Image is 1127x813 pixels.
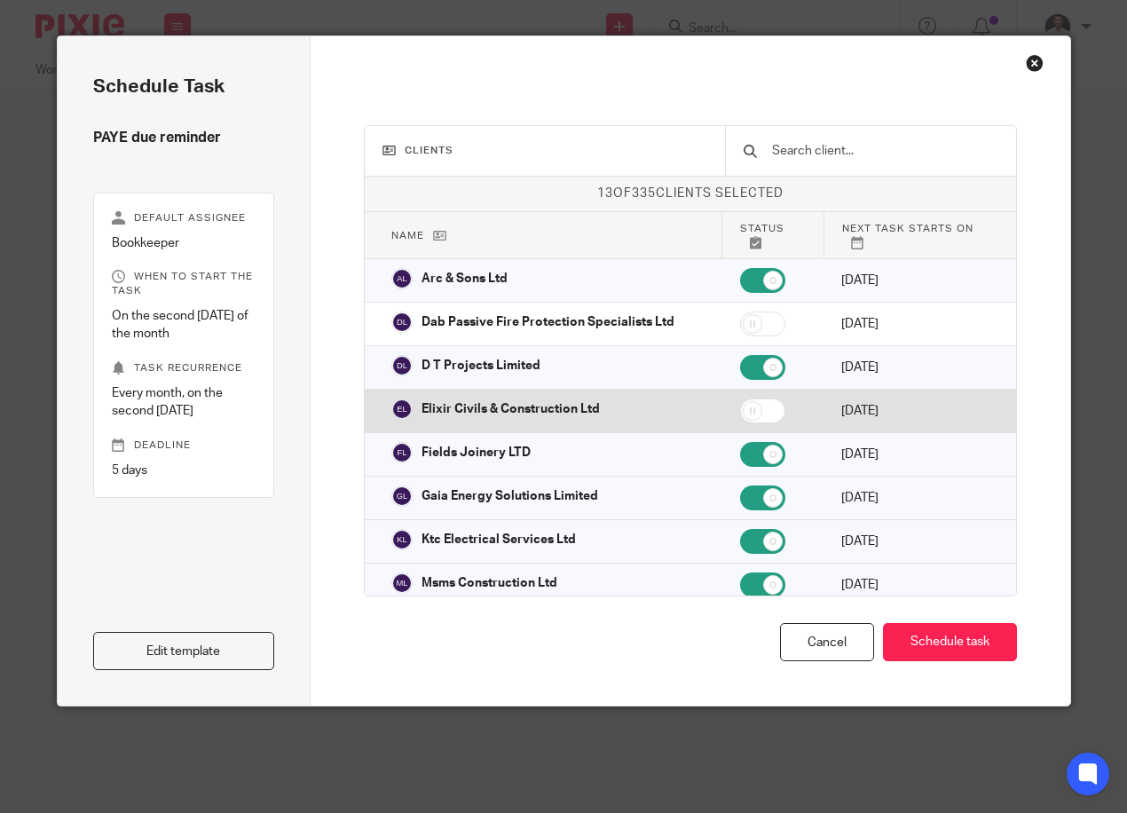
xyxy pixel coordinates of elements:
p: D T Projects Limited [422,357,540,375]
div: Close this dialog window [1026,54,1044,72]
p: Name [391,228,705,243]
p: When to start the task [112,270,256,298]
p: [DATE] [841,402,989,420]
div: Cancel [780,623,874,661]
p: Ktc Electrical Services Ltd [422,531,576,549]
p: Dab Passive Fire Protection Specialists Ltd [422,313,674,331]
img: svg%3E [391,529,413,550]
p: Deadline [112,438,256,453]
p: Bookkeeper [112,234,256,252]
p: [DATE] [841,446,989,463]
p: 5 days [112,462,256,479]
p: [DATE] [841,359,989,376]
img: svg%3E [391,355,413,376]
h2: Schedule task [93,72,274,102]
p: Default assignee [112,211,256,225]
h4: PAYE due reminder [93,129,274,147]
p: Msms Construction Ltd [422,574,557,592]
p: [DATE] [841,315,989,333]
p: [DATE] [841,533,989,550]
img: svg%3E [391,572,413,594]
img: svg%3E [391,485,413,507]
p: Every month, on the second [DATE] [112,384,256,421]
p: Elixir Civils & Construction Ltd [422,400,600,418]
p: of clients selected [365,185,1016,202]
img: svg%3E [391,268,413,289]
img: svg%3E [391,399,413,420]
img: svg%3E [391,312,413,333]
p: Fields Joinery LTD [422,444,531,462]
p: Task recurrence [112,361,256,375]
p: [DATE] [841,489,989,507]
p: Arc & Sons Ltd [422,270,508,288]
p: Status [740,221,806,249]
input: Search client... [770,141,997,161]
p: Gaia Energy Solutions Limited [422,487,598,505]
img: svg%3E [391,442,413,463]
button: Schedule task [883,623,1017,661]
span: 13 [597,187,613,200]
p: [DATE] [841,576,989,594]
p: [DATE] [841,272,989,289]
a: Edit template [93,632,274,670]
h3: Clients [382,144,707,158]
p: On the second [DATE] of the month [112,307,256,343]
p: Next task starts on [842,221,989,249]
span: 335 [632,187,656,200]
